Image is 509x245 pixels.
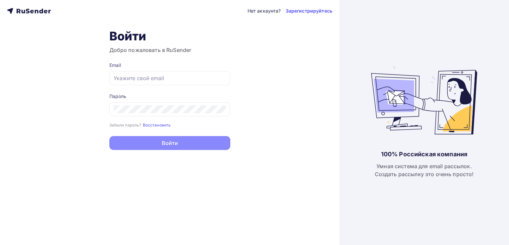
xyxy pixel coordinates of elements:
[109,122,141,127] small: Забыли пароль?
[109,136,230,150] button: Войти
[109,93,230,100] div: Пароль
[109,46,230,54] h3: Добро пожаловать в RuSender
[248,8,281,14] div: Нет аккаунта?
[109,62,230,69] div: Email
[109,29,230,43] h1: Войти
[381,150,467,158] div: 100% Российская компания
[375,162,474,178] div: Умная система для email рассылок. Создать рассылку это очень просто!
[143,122,171,127] small: Восстановить
[114,74,226,82] input: Укажите свой email
[286,8,332,14] a: Зарегистрируйтесь
[143,122,171,127] a: Восстановить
